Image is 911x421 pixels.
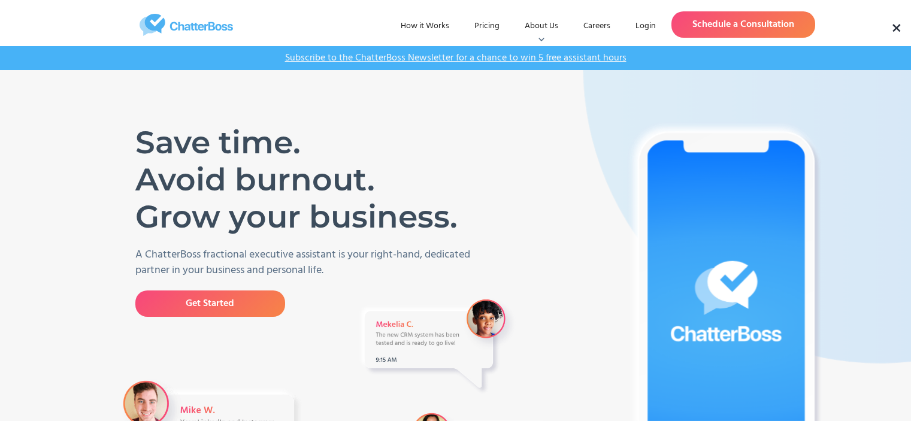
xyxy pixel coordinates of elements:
[96,14,276,36] a: home
[135,247,486,278] p: A ChatterBoss fractional executive assistant is your right-hand, dedicated partner in your busine...
[279,52,632,64] a: Subscribe to the ChatterBoss Newsletter for a chance to win 5 free assistant hours
[465,16,509,37] a: Pricing
[135,290,285,317] a: Get Started
[355,295,520,397] img: A Message from VA Mekelia
[626,16,665,37] a: Login
[671,11,815,38] a: Schedule a Consultation
[525,20,558,32] div: About Us
[574,16,620,37] a: Careers
[391,16,459,37] a: How it Works
[135,124,468,235] h1: Save time. Avoid burnout. Grow your business.
[515,16,568,37] div: About Us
